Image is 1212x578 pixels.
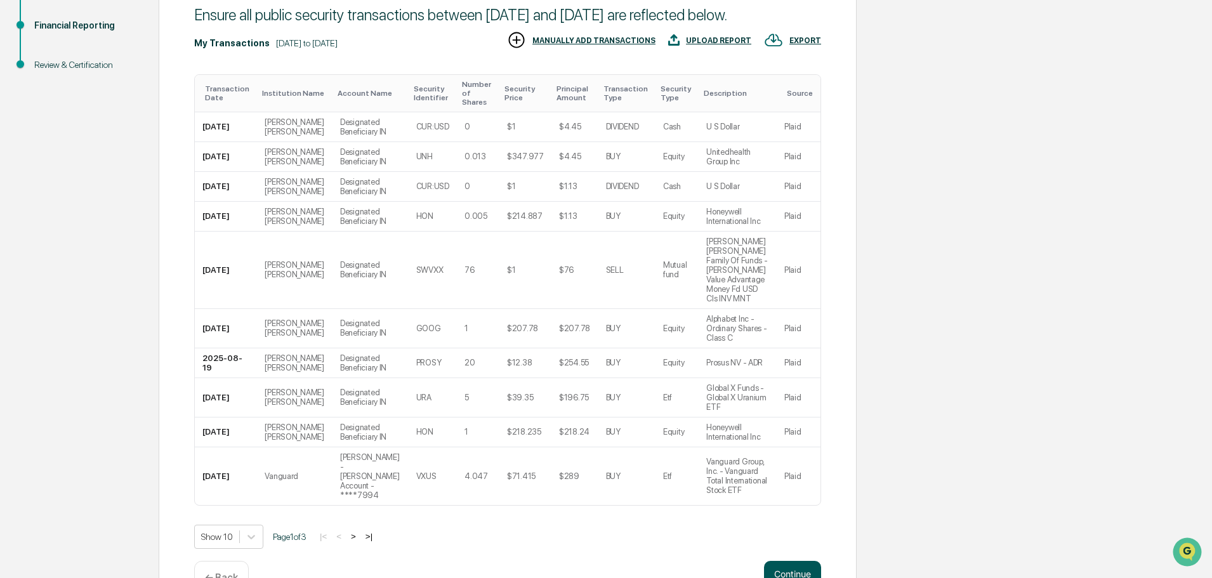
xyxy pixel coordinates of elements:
div: 5 [464,393,469,402]
a: Powered byPylon [89,214,154,225]
td: Designated Beneficiary IN [333,112,409,142]
div: BUY [606,324,621,333]
td: Plaid [777,417,820,447]
div: Cash [663,181,681,191]
td: [DATE] [195,202,257,232]
div: CUR:USD [416,181,449,191]
button: > [347,531,360,542]
div: [DATE] to [DATE] [276,38,338,48]
div: Honeywell International Inc [706,207,769,226]
td: [DATE] [195,378,257,417]
td: 2025-08-19 [195,348,257,378]
div: [PERSON_NAME] [PERSON_NAME] [265,117,325,136]
div: [PERSON_NAME] [PERSON_NAME] [265,147,325,166]
div: $289 [559,471,579,481]
img: 1746055101610-c473b297-6a78-478c-a979-82029cc54cd1 [13,97,36,120]
div: Ensure all public security transactions between [DATE] and [DATE] are reflected below. [194,6,821,24]
div: $347.977 [507,152,544,161]
div: Toggle SortBy [661,84,694,102]
td: Plaid [777,232,820,309]
button: < [333,531,345,542]
div: Equity [663,211,684,221]
div: BUY [606,152,621,161]
div: $4.45 [559,122,581,131]
div: 1 [464,427,468,437]
div: $214.887 [507,211,543,221]
div: $1 [507,265,515,275]
div: [PERSON_NAME] [PERSON_NAME] [265,207,325,226]
div: Mutual fund [663,260,691,279]
div: 🖐️ [13,161,23,171]
div: [PERSON_NAME] [PERSON_NAME] [265,423,325,442]
td: [DATE] [195,172,257,202]
div: 1 [464,324,468,333]
td: Plaid [777,112,820,142]
div: $1 [507,122,515,131]
div: 20 [464,358,475,367]
div: DIVIDEND [606,181,639,191]
div: Equity [663,324,684,333]
div: BUY [606,471,621,481]
span: Pylon [126,215,154,225]
div: $1.13 [559,181,577,191]
td: [DATE] [195,232,257,309]
div: Vanguard [265,471,298,481]
div: $1.13 [559,211,577,221]
td: Plaid [777,309,820,348]
button: |< [316,531,331,542]
div: 76 [464,265,474,275]
div: $1 [507,181,515,191]
td: Designated Beneficiary IN [333,348,409,378]
td: [DATE] [195,417,257,447]
div: Toggle SortBy [787,89,815,98]
div: Toggle SortBy [262,89,327,98]
div: 0 [464,122,470,131]
div: $71.415 [507,471,536,481]
div: BUY [606,358,621,367]
div: MANUALLY ADD TRANSACTIONS [532,36,655,45]
div: Equity [663,358,684,367]
div: $218.24 [559,427,590,437]
div: BUY [606,393,621,402]
td: Designated Beneficiary IN [333,417,409,447]
div: $218.235 [507,427,541,437]
div: URA [416,393,431,402]
div: Financial Reporting [34,19,138,32]
div: [PERSON_NAME] [PERSON_NAME] [265,353,325,372]
div: Etf [663,471,672,481]
button: >| [362,531,376,542]
div: $207.78 [507,324,538,333]
div: 0 [464,181,470,191]
div: Global X Funds - Global X Uranium ETF [706,383,769,412]
div: UPLOAD REPORT [686,36,751,45]
div: 0.013 [464,152,486,161]
div: SELL [606,265,624,275]
div: [PERSON_NAME] [PERSON_NAME] [265,319,325,338]
td: Designated Beneficiary IN [333,378,409,417]
div: Prosus NV - ADR [706,358,763,367]
div: Equity [663,152,684,161]
div: 0.005 [464,211,487,221]
a: 🔎Data Lookup [8,179,85,202]
td: Plaid [777,202,820,232]
div: HON [416,211,433,221]
td: Plaid [777,378,820,417]
div: SWVXX [416,265,444,275]
td: [PERSON_NAME] - [PERSON_NAME] Account - ****7994 [333,447,409,505]
div: CUR:USD [416,122,449,131]
p: How can we help? [13,27,231,47]
div: 🗄️ [92,161,102,171]
div: $12.38 [507,358,532,367]
td: [DATE] [195,112,257,142]
div: Etf [663,393,672,402]
td: Designated Beneficiary IN [333,232,409,309]
div: Toggle SortBy [338,89,404,98]
span: Attestations [105,160,157,173]
div: $207.78 [559,324,590,333]
div: [PERSON_NAME] [PERSON_NAME] Family Of Funds - [PERSON_NAME] Value Advantage Money Fd USD Cls INV MNT [706,237,769,303]
div: We're available if you need us! [43,110,161,120]
div: Honeywell International Inc [706,423,769,442]
div: $76 [559,265,574,275]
